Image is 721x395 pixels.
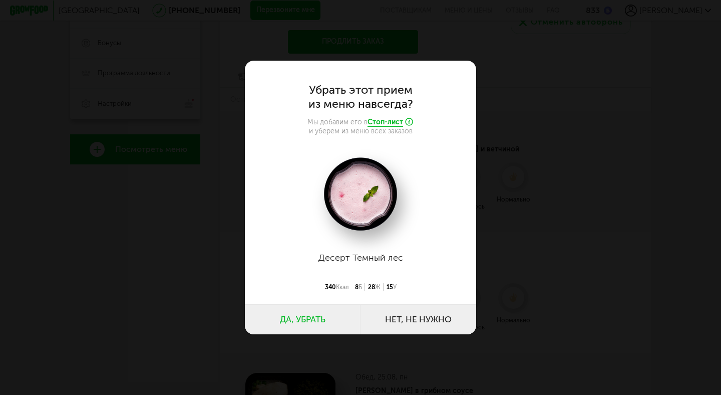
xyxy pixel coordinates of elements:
p: Мы добавим его в и уберем из меню всех заказов [270,118,452,135]
h3: Убрать этот прием из меню навсегда? [270,83,452,111]
img: big_vAoe4estYJQg8JyK.png [308,156,413,232]
span: Ккал [336,284,349,291]
h4: Десерт Темный лес [270,242,452,274]
span: У [393,284,397,291]
div: 15 [384,283,400,291]
button: Нет, не нужно [360,304,476,334]
button: Да, убрать [245,304,360,334]
span: Б [358,284,362,291]
span: Стоп-лист [368,118,403,127]
div: 340 [322,283,352,291]
span: Ж [375,284,381,291]
div: 8 [352,283,365,291]
div: 28 [365,283,384,291]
